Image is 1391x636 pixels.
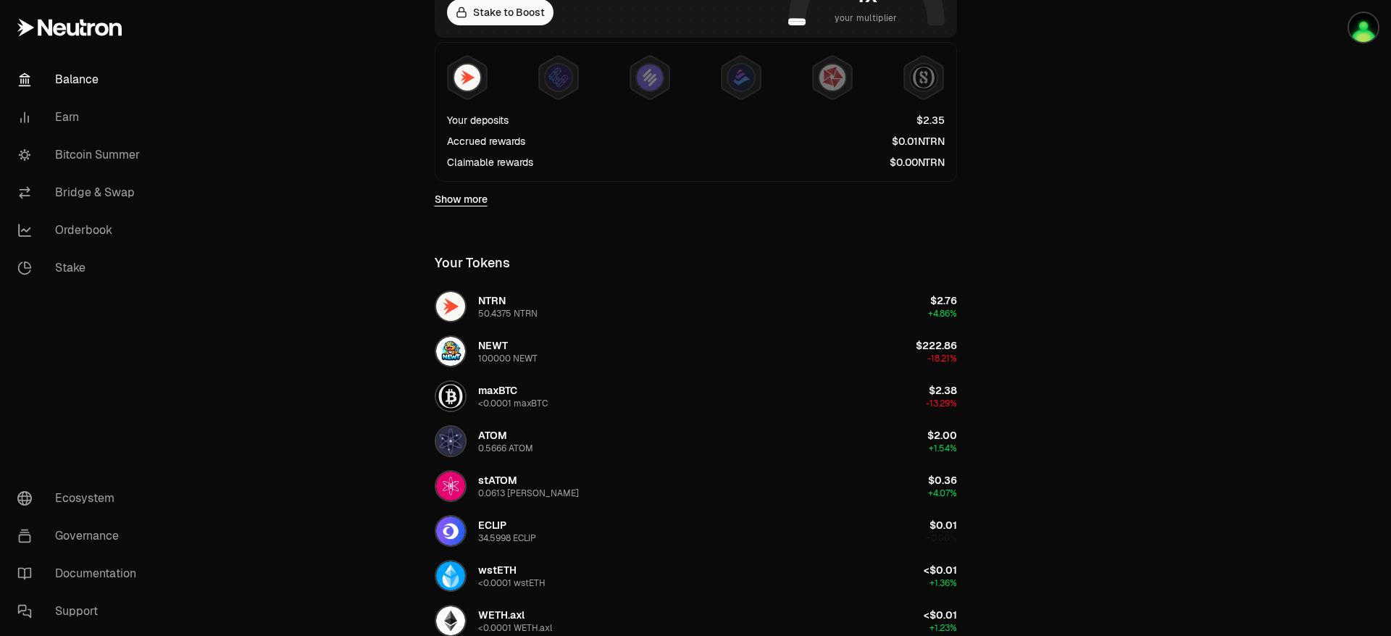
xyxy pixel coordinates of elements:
button: wstETH LogowstETH<0.0001 wstETH<$0.01+1.36% [426,554,966,598]
div: <0.0001 wstETH [478,577,546,589]
img: 2022_2 [1349,13,1378,42]
div: 50.4375 NTRN [478,308,538,319]
button: ECLIP LogoECLIP34.5998 ECLIP$0.01+0.00% [426,509,966,553]
a: Support [6,593,156,630]
img: WETH.axl Logo [436,606,465,635]
img: Solv Points [637,64,663,91]
button: maxBTC LogomaxBTC<0.0001 maxBTC$2.38-13.29% [426,375,966,418]
span: $0.01 [930,519,957,532]
span: +1.54% [929,443,957,454]
a: Bridge & Swap [6,174,156,212]
img: maxBTC Logo [436,382,465,411]
a: Governance [6,517,156,555]
a: Orderbook [6,212,156,249]
a: Ecosystem [6,480,156,517]
span: ECLIP [478,519,506,532]
span: +0.00% [926,532,957,544]
button: stATOM LogostATOM0.0613 [PERSON_NAME]$0.36+4.07% [426,464,966,508]
span: $2.38 [929,384,957,397]
img: Structured Points [911,64,937,91]
img: Bedrock Diamonds [728,64,754,91]
span: $2.00 [927,429,957,442]
button: ATOM LogoATOM0.5666 ATOM$2.00+1.54% [426,419,966,463]
img: NEWT Logo [436,337,465,366]
span: $0.36 [928,474,957,487]
a: Documentation [6,555,156,593]
span: WETH.axl [478,608,525,622]
div: 34.5998 ECLIP [478,532,536,544]
div: 0.5666 ATOM [478,443,533,454]
a: Balance [6,61,156,99]
span: +1.36% [930,577,957,589]
img: EtherFi Points [546,64,572,91]
div: 100000 NEWT [478,353,538,364]
span: <$0.01 [924,564,957,577]
img: wstETH Logo [436,561,465,590]
span: <$0.01 [924,608,957,622]
span: NTRN [478,294,506,307]
div: <0.0001 WETH.axl [478,622,552,634]
div: <0.0001 maxBTC [478,398,548,409]
span: wstETH [478,564,517,577]
img: Mars Fragments [819,64,845,91]
span: maxBTC [478,384,517,397]
div: Claimable rewards [447,155,533,170]
a: Bitcoin Summer [6,136,156,174]
span: +4.07% [928,488,957,499]
span: +4.86% [928,308,957,319]
span: -13.29% [926,398,957,409]
span: $2.76 [930,294,957,307]
a: Stake [6,249,156,287]
span: $222.86 [916,339,957,352]
a: Earn [6,99,156,136]
span: ATOM [478,429,507,442]
span: NEWT [478,339,508,352]
div: Your deposits [447,113,509,127]
span: +1.23% [930,622,957,634]
img: stATOM Logo [436,472,465,501]
div: Accrued rewards [447,134,525,148]
span: your multiplier [835,11,898,25]
button: NTRN LogoNTRN50.4375 NTRN$2.76+4.86% [426,285,966,328]
img: ECLIP Logo [436,516,465,545]
span: stATOM [478,474,517,487]
img: ATOM Logo [436,427,465,456]
div: 0.0613 [PERSON_NAME] [478,488,579,499]
img: NTRN [454,64,480,91]
span: -18.21% [927,353,957,364]
img: NTRN Logo [436,292,465,321]
div: Your Tokens [435,253,510,273]
a: Show more [435,192,488,206]
button: NEWT LogoNEWT100000 NEWT$222.86-18.21% [426,330,966,373]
